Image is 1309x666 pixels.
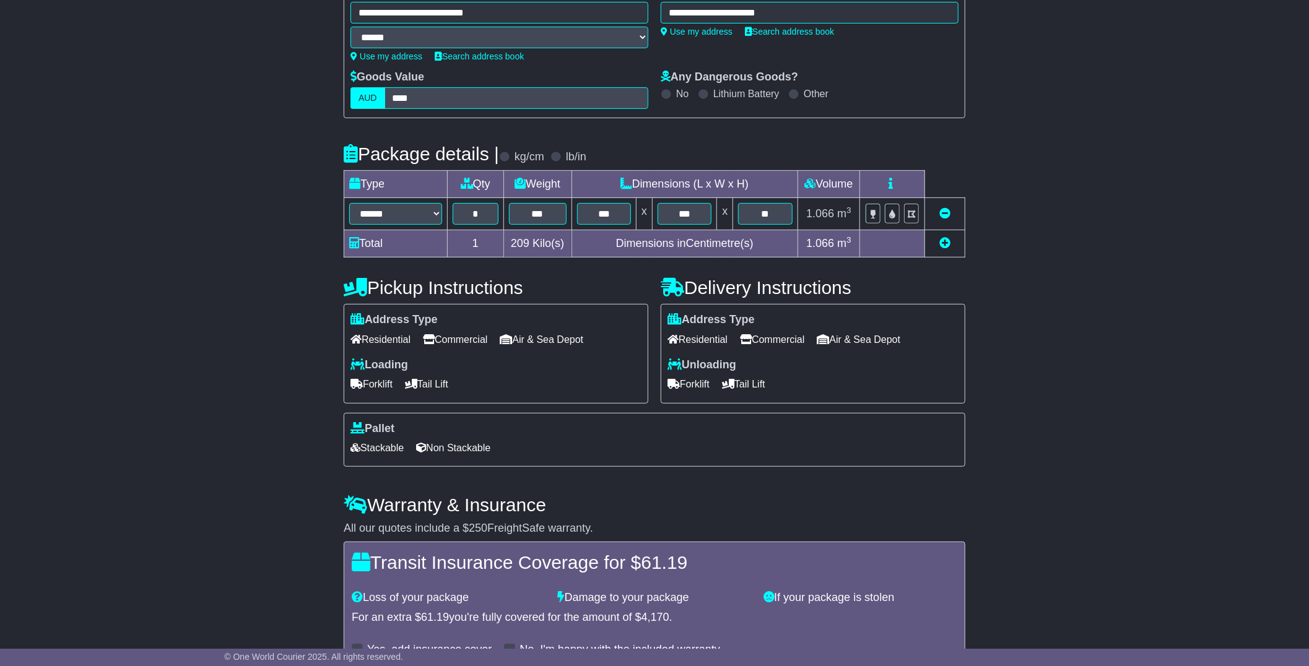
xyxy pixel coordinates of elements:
td: Dimensions in Centimetre(s) [572,230,798,257]
h4: Transit Insurance Coverage for $ [352,552,957,573]
label: No [676,88,689,100]
a: Add new item [939,237,950,249]
td: x [717,198,733,230]
td: Qty [448,171,504,198]
label: kg/cm [515,150,544,164]
h4: Pickup Instructions [344,277,648,298]
label: No, I'm happy with the included warranty [520,643,720,657]
label: AUD [350,87,385,109]
td: 1 [448,230,504,257]
span: Residential [668,330,728,349]
span: Air & Sea Depot [817,330,901,349]
sup: 3 [846,205,851,215]
div: If your package is stolen [757,591,963,605]
td: Kilo(s) [503,230,572,257]
label: Loading [350,358,408,372]
a: Remove this item [939,207,950,220]
label: Unloading [668,358,736,372]
span: Stackable [350,438,404,457]
sup: 3 [846,235,851,244]
span: Forklift [350,374,393,394]
td: Total [344,230,448,257]
td: x [637,198,653,230]
label: lb/in [566,150,586,164]
span: 1.066 [806,207,834,220]
span: 61.19 [641,552,687,573]
div: For an extra $ you're fully covered for the amount of $ . [352,611,957,625]
td: Volume [798,171,859,198]
span: Commercial [423,330,487,349]
label: Address Type [350,313,438,327]
span: 250 [469,522,487,534]
div: Damage to your package [552,591,758,605]
label: Address Type [668,313,755,327]
span: m [837,207,851,220]
label: Goods Value [350,71,424,84]
label: Yes, add insurance cover [367,643,492,657]
span: Residential [350,330,411,349]
h4: Delivery Instructions [661,277,965,298]
h4: Package details | [344,144,499,164]
span: 1.066 [806,237,834,249]
span: Non Stackable [416,438,490,457]
label: Other [804,88,828,100]
div: Loss of your package [346,591,552,605]
td: Weight [503,171,572,198]
span: m [837,237,851,249]
span: Commercial [740,330,804,349]
span: Tail Lift [722,374,765,394]
span: Air & Sea Depot [500,330,584,349]
span: © One World Courier 2025. All rights reserved. [224,652,403,662]
span: 61.19 [421,611,449,623]
span: 209 [511,237,529,249]
h4: Warranty & Insurance [344,495,965,515]
label: Lithium Battery [713,88,780,100]
span: Tail Lift [405,374,448,394]
span: Forklift [668,374,710,394]
td: Dimensions (L x W x H) [572,171,798,198]
a: Use my address [350,51,422,61]
td: Type [344,171,448,198]
a: Search address book [745,27,834,37]
a: Use my address [661,27,733,37]
div: All our quotes include a $ FreightSafe warranty. [344,522,965,535]
label: Pallet [350,422,394,436]
span: 4,170 [641,611,669,623]
a: Search address book [435,51,524,61]
label: Any Dangerous Goods? [661,71,798,84]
